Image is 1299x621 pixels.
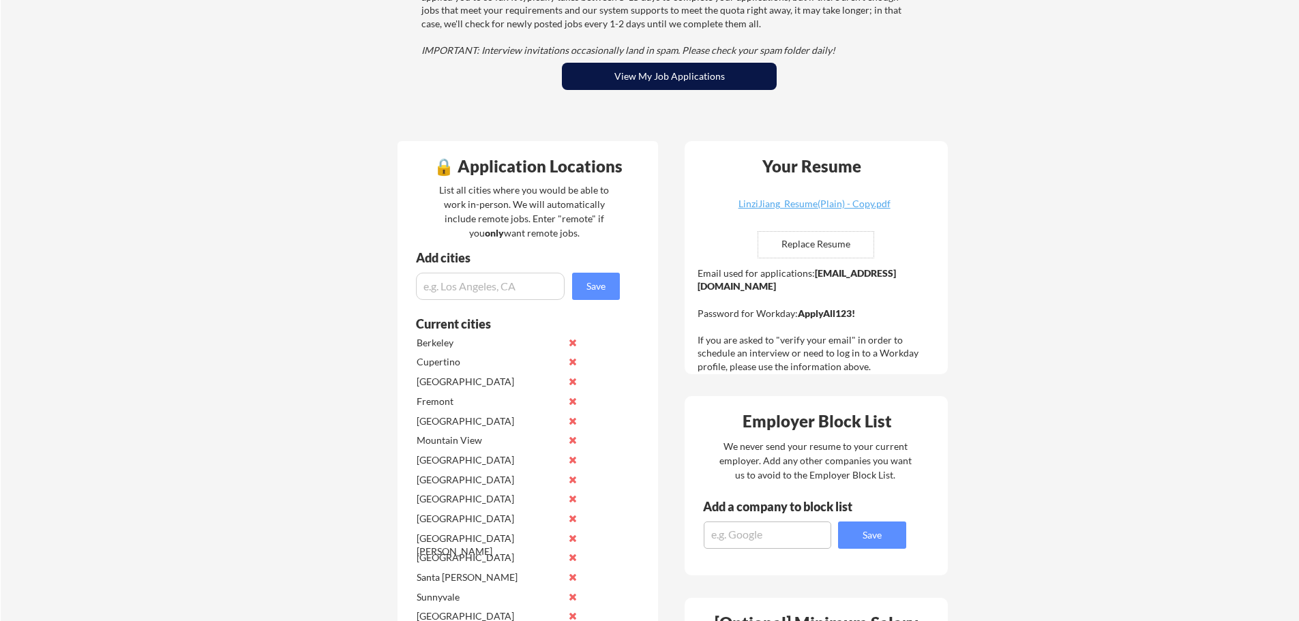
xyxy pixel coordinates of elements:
strong: only [485,227,504,239]
div: Cupertino [417,355,561,369]
div: Santa [PERSON_NAME] [417,571,561,584]
div: We never send your resume to your current employer. Add any other companies you want us to avoid ... [718,439,912,482]
div: [GEOGRAPHIC_DATA] [417,512,561,526]
div: Add a company to block list [703,500,874,513]
div: LinziJiang_Resume(Plain) - Copy.pdf [733,199,895,209]
div: List all cities where you would be able to work in-person. We will automatically include remote j... [430,183,618,240]
div: Email used for applications: Password for Workday: If you are asked to "verify your email" in ord... [698,267,938,374]
div: [GEOGRAPHIC_DATA] [417,551,561,564]
div: [GEOGRAPHIC_DATA] [417,453,561,467]
div: [GEOGRAPHIC_DATA] [417,492,561,506]
em: IMPORTANT: Interview invitations occasionally land in spam. Please check your spam folder daily! [421,44,835,56]
div: [GEOGRAPHIC_DATA] [417,375,561,389]
div: [GEOGRAPHIC_DATA] [417,414,561,428]
a: LinziJiang_Resume(Plain) - Copy.pdf [733,199,895,220]
div: [GEOGRAPHIC_DATA] [417,473,561,487]
strong: [EMAIL_ADDRESS][DOMAIN_NAME] [698,267,896,292]
div: Current cities [416,318,605,330]
div: Add cities [416,252,623,264]
button: Save [572,273,620,300]
div: Fremont [417,395,561,408]
div: 🔒 Application Locations [401,158,655,175]
div: [GEOGRAPHIC_DATA][PERSON_NAME] [417,532,561,558]
input: e.g. Los Angeles, CA [416,273,565,300]
strong: ApplyAll123! [798,307,855,319]
div: Employer Block List [690,413,944,429]
div: Sunnyvale [417,590,561,604]
button: View My Job Applications [562,63,777,90]
button: Save [838,521,906,549]
div: Berkeley [417,336,561,350]
div: Your Resume [744,158,879,175]
div: Mountain View [417,434,561,447]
